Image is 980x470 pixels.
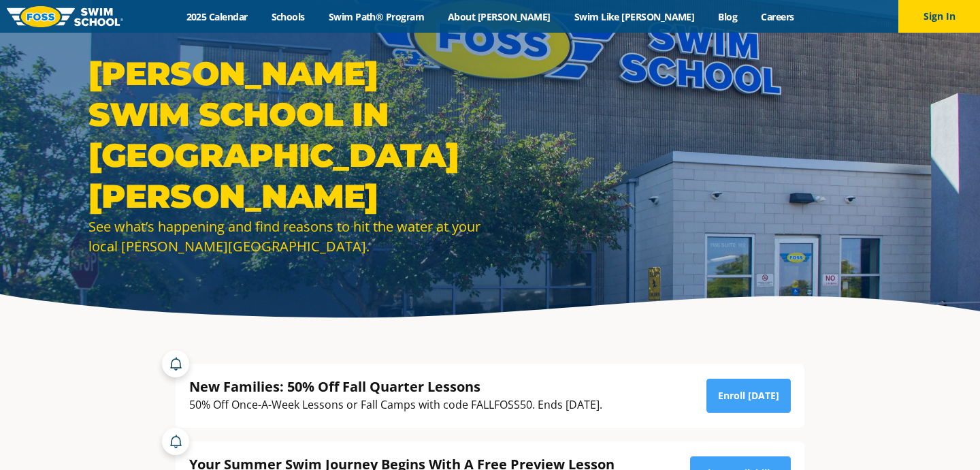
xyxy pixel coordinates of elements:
[189,396,602,414] div: 50% Off Once-A-Week Lessons or Fall Camps with code FALLFOSS50. Ends [DATE].
[88,53,483,217] h1: [PERSON_NAME] Swim School in [GEOGRAPHIC_DATA][PERSON_NAME]
[562,10,706,23] a: Swim Like [PERSON_NAME]
[706,379,791,413] a: Enroll [DATE]
[316,10,436,23] a: Swim Path® Program
[436,10,563,23] a: About [PERSON_NAME]
[749,10,806,23] a: Careers
[706,10,749,23] a: Blog
[259,10,316,23] a: Schools
[88,217,483,256] div: See what’s happening and find reasons to hit the water at your local [PERSON_NAME][GEOGRAPHIC_DATA].
[174,10,259,23] a: 2025 Calendar
[7,6,123,27] img: FOSS Swim School Logo
[189,377,602,396] div: New Families: 50% Off Fall Quarter Lessons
